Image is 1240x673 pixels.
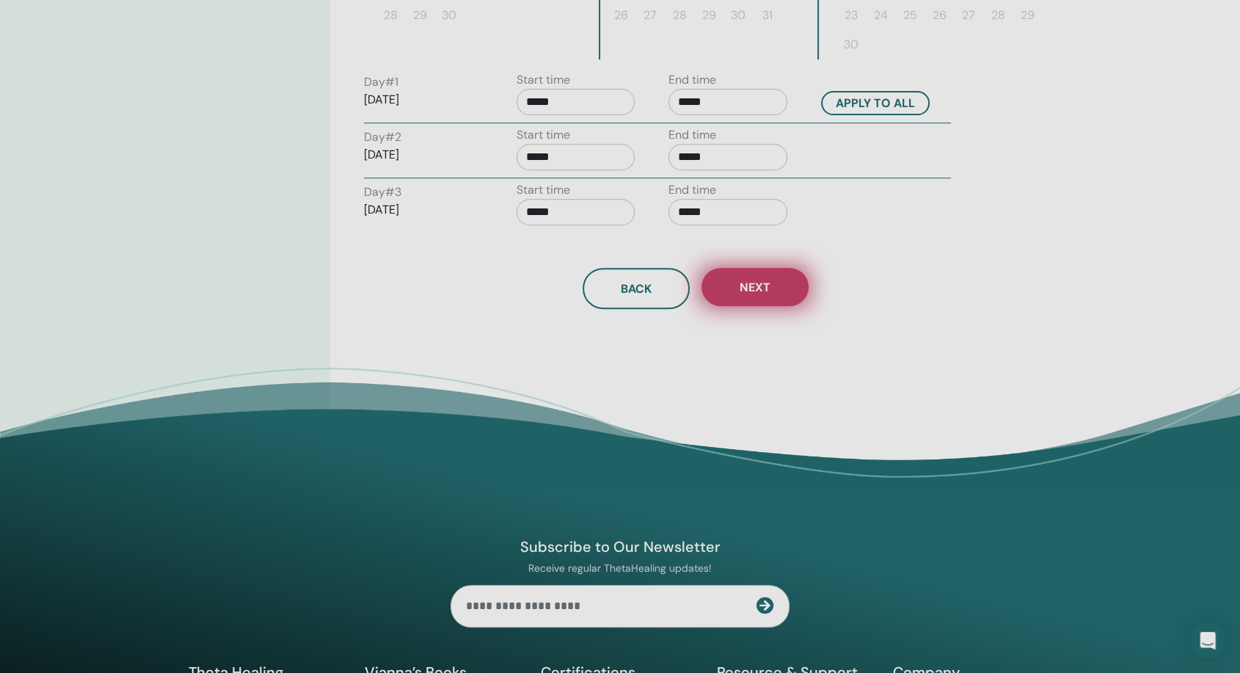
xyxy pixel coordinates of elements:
[753,1,782,30] button: 31
[434,1,464,30] button: 30
[821,91,930,115] button: Apply to all
[668,126,716,144] label: End time
[665,1,694,30] button: 28
[694,1,723,30] button: 29
[451,561,789,575] p: Receive regular ThetaHealing updates!
[895,1,924,30] button: 25
[517,181,570,199] label: Start time
[836,30,866,59] button: 30
[405,1,434,30] button: 29
[740,280,770,295] span: Next
[517,71,570,89] label: Start time
[836,1,866,30] button: 23
[701,268,809,306] button: Next
[364,73,398,91] label: Day # 1
[376,1,405,30] button: 28
[866,1,895,30] button: 24
[364,91,483,109] p: [DATE]
[364,128,401,146] label: Day # 2
[723,1,753,30] button: 30
[606,1,635,30] button: 26
[635,1,665,30] button: 27
[668,71,716,89] label: End time
[1190,623,1225,658] div: Open Intercom Messenger
[668,181,716,199] label: End time
[1013,1,1042,30] button: 29
[954,1,983,30] button: 27
[451,537,789,556] h4: Subscribe to Our Newsletter
[364,201,483,219] p: [DATE]
[364,146,483,164] p: [DATE]
[583,268,690,309] button: Back
[983,1,1013,30] button: 28
[364,183,401,201] label: Day # 3
[924,1,954,30] button: 26
[621,281,652,297] span: Back
[517,126,570,144] label: Start time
